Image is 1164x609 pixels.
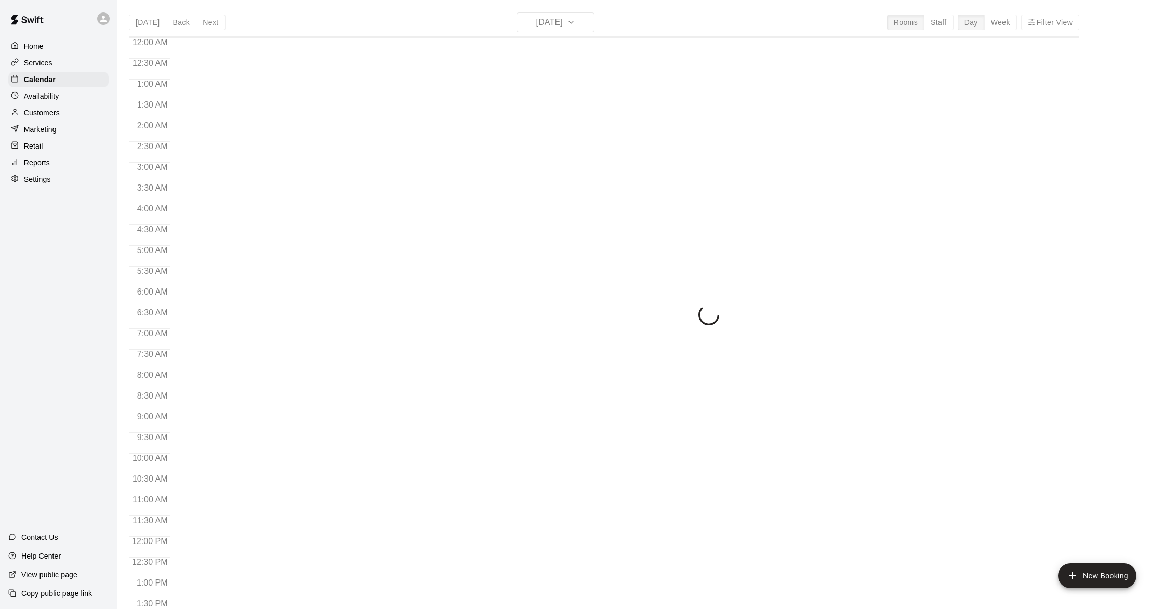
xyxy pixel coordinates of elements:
a: Availability [8,88,109,104]
span: 7:30 AM [135,350,170,359]
span: 6:00 AM [135,287,170,296]
span: 8:00 AM [135,370,170,379]
p: View public page [21,570,77,580]
span: 11:30 AM [130,516,170,525]
a: Calendar [8,72,109,87]
span: 6:30 AM [135,308,170,317]
span: 9:00 AM [135,412,170,421]
span: 1:30 PM [134,599,170,608]
a: Reports [8,155,109,170]
a: Home [8,38,109,54]
p: Availability [24,91,59,101]
span: 5:00 AM [135,246,170,255]
p: Customers [24,108,60,118]
span: 4:30 AM [135,225,170,234]
span: 9:30 AM [135,433,170,442]
p: Help Center [21,551,61,561]
span: 3:30 AM [135,183,170,192]
a: Customers [8,105,109,121]
span: 12:30 PM [129,558,170,566]
a: Services [8,55,109,71]
span: 12:30 AM [130,59,170,68]
span: 1:30 AM [135,100,170,109]
span: 1:00 PM [134,578,170,587]
p: Marketing [24,124,57,135]
p: Home [24,41,44,51]
span: 1:00 AM [135,80,170,88]
a: Settings [8,171,109,187]
span: 10:00 AM [130,454,170,462]
a: Marketing [8,122,109,137]
button: add [1058,563,1136,588]
span: 11:00 AM [130,495,170,504]
span: 3:00 AM [135,163,170,171]
span: 2:30 AM [135,142,170,151]
p: Services [24,58,52,68]
p: Settings [24,174,51,184]
span: 4:00 AM [135,204,170,213]
p: Reports [24,157,50,168]
span: 5:30 AM [135,267,170,275]
p: Retail [24,141,43,151]
span: 7:00 AM [135,329,170,338]
p: Calendar [24,74,56,85]
span: 8:30 AM [135,391,170,400]
span: 12:00 AM [130,38,170,47]
a: Retail [8,138,109,154]
span: 10:30 AM [130,474,170,483]
p: Copy public page link [21,588,92,599]
span: 2:00 AM [135,121,170,130]
p: Contact Us [21,532,58,542]
span: 12:00 PM [129,537,170,546]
